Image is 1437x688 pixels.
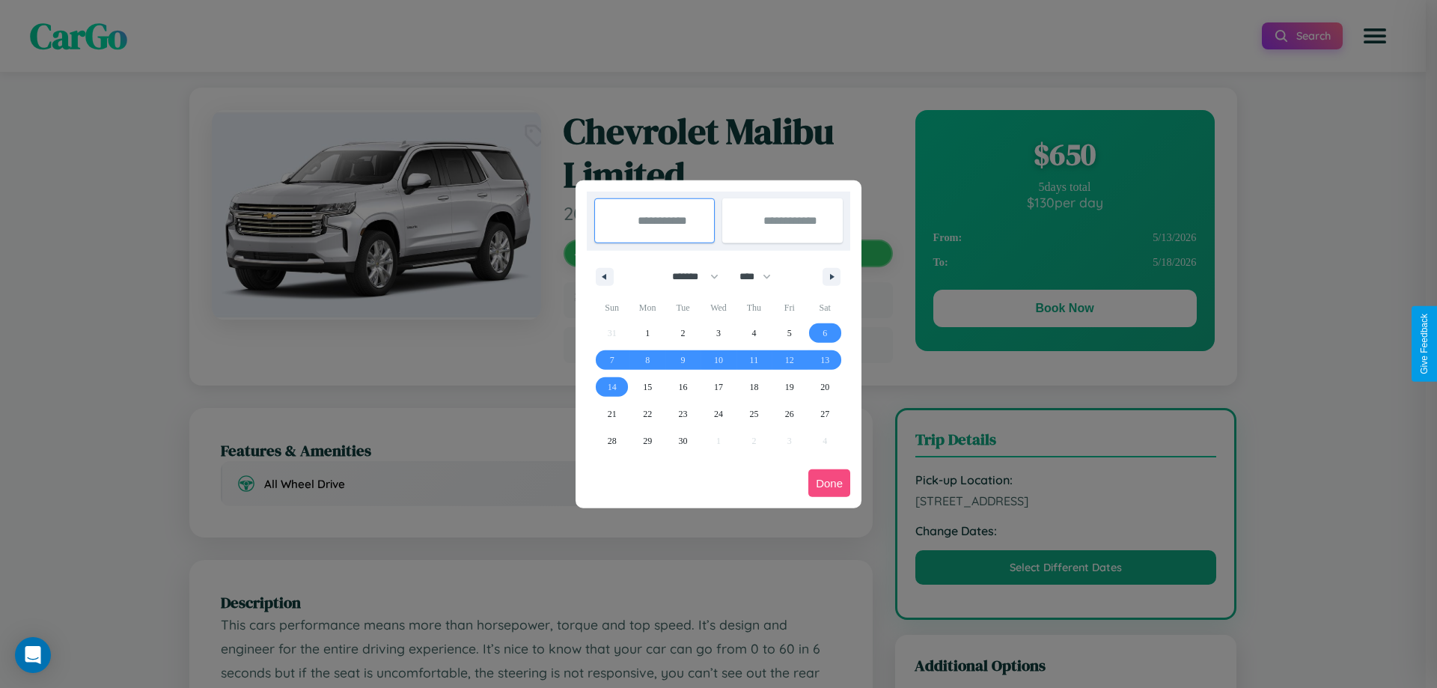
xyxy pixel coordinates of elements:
button: 15 [629,374,665,401]
span: 29 [643,427,652,454]
button: 8 [629,347,665,374]
span: 24 [714,401,723,427]
button: 17 [701,374,736,401]
span: 7 [610,347,614,374]
button: 16 [665,374,701,401]
button: 18 [736,374,772,401]
span: Sat [808,296,843,320]
button: 27 [808,401,843,427]
span: 12 [785,347,794,374]
span: 27 [820,401,829,427]
span: 19 [785,374,794,401]
button: 10 [701,347,736,374]
span: 5 [787,320,792,347]
button: 22 [629,401,665,427]
span: 17 [714,374,723,401]
button: 6 [808,320,843,347]
span: 1 [645,320,650,347]
span: 2 [681,320,686,347]
span: 8 [645,347,650,374]
span: 30 [679,427,688,454]
span: 14 [608,374,617,401]
button: 21 [594,401,629,427]
button: 28 [594,427,629,454]
div: Give Feedback [1419,314,1430,374]
button: 26 [772,401,807,427]
span: Fri [772,296,807,320]
div: Open Intercom Messenger [15,637,51,673]
span: 11 [750,347,759,374]
button: 20 [808,374,843,401]
button: Done [808,469,850,497]
span: Thu [736,296,772,320]
span: 20 [820,374,829,401]
span: 21 [608,401,617,427]
button: 23 [665,401,701,427]
button: 2 [665,320,701,347]
span: Sun [594,296,629,320]
span: 3 [716,320,721,347]
button: 7 [594,347,629,374]
button: 14 [594,374,629,401]
span: 25 [749,401,758,427]
button: 5 [772,320,807,347]
button: 25 [736,401,772,427]
button: 12 [772,347,807,374]
span: 4 [751,320,756,347]
span: 28 [608,427,617,454]
button: 9 [665,347,701,374]
button: 29 [629,427,665,454]
span: Wed [701,296,736,320]
span: Tue [665,296,701,320]
span: Mon [629,296,665,320]
span: 13 [820,347,829,374]
button: 1 [629,320,665,347]
button: 3 [701,320,736,347]
button: 30 [665,427,701,454]
span: 15 [643,374,652,401]
span: 26 [785,401,794,427]
button: 13 [808,347,843,374]
span: 16 [679,374,688,401]
span: 6 [823,320,827,347]
button: 4 [736,320,772,347]
span: 22 [643,401,652,427]
button: 19 [772,374,807,401]
button: 11 [736,347,772,374]
span: 23 [679,401,688,427]
span: 18 [749,374,758,401]
span: 9 [681,347,686,374]
span: 10 [714,347,723,374]
button: 24 [701,401,736,427]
